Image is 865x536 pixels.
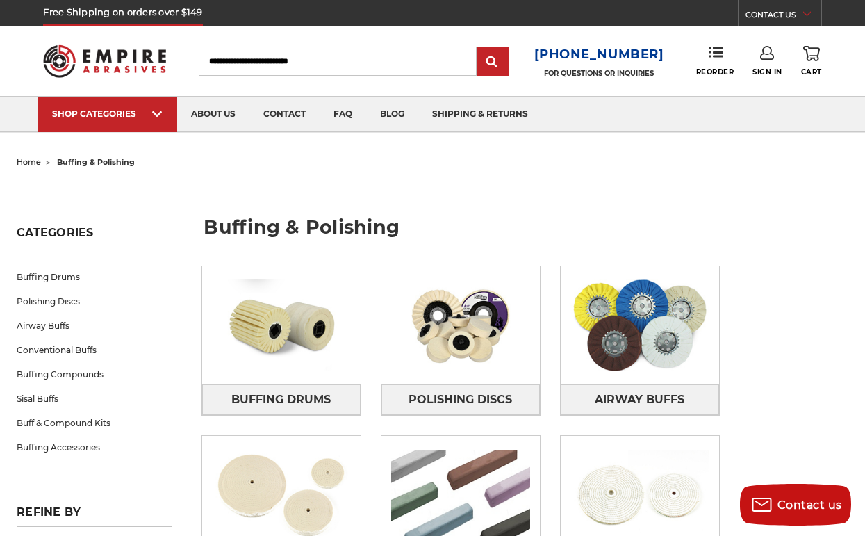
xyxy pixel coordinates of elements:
a: Conventional Buffs [17,338,172,362]
img: Polishing Discs [381,270,540,380]
span: Cart [801,67,822,76]
span: Reorder [696,67,734,76]
span: Airway Buffs [595,388,684,412]
a: Polishing Discs [381,384,540,415]
a: about us [177,97,249,132]
a: Buffing Compounds [17,362,172,387]
h1: buffing & polishing [204,218,848,247]
p: FOR QUESTIONS OR INQUIRIES [534,69,664,78]
button: Contact us [740,484,851,526]
span: Buffing Drums [231,388,331,412]
img: Airway Buffs [561,270,719,380]
a: Buffing Drums [202,384,361,415]
input: Submit [479,48,506,76]
a: Cart [801,46,822,76]
a: Airway Buffs [17,314,172,338]
a: CONTACT US [745,7,821,26]
span: Sign In [752,67,782,76]
a: Airway Buffs [561,384,719,415]
div: SHOP CATEGORIES [52,108,163,119]
a: Buff & Compound Kits [17,411,172,435]
a: home [17,157,41,167]
a: Buffing Accessories [17,435,172,460]
img: Empire Abrasives [43,37,165,85]
a: shipping & returns [418,97,542,132]
span: Contact us [777,498,842,512]
h5: Refine by [17,505,172,527]
img: Buffing Drums [202,270,361,380]
a: [PHONE_NUMBER] [534,44,664,65]
a: Polishing Discs [17,289,172,314]
a: Buffing Drums [17,265,172,289]
a: Sisal Buffs [17,387,172,411]
h5: Categories [17,226,172,247]
span: buffing & polishing [57,157,135,167]
a: blog [366,97,418,132]
a: faq [320,97,366,132]
a: contact [249,97,320,132]
a: Reorder [696,46,734,76]
span: Polishing Discs [409,388,512,412]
